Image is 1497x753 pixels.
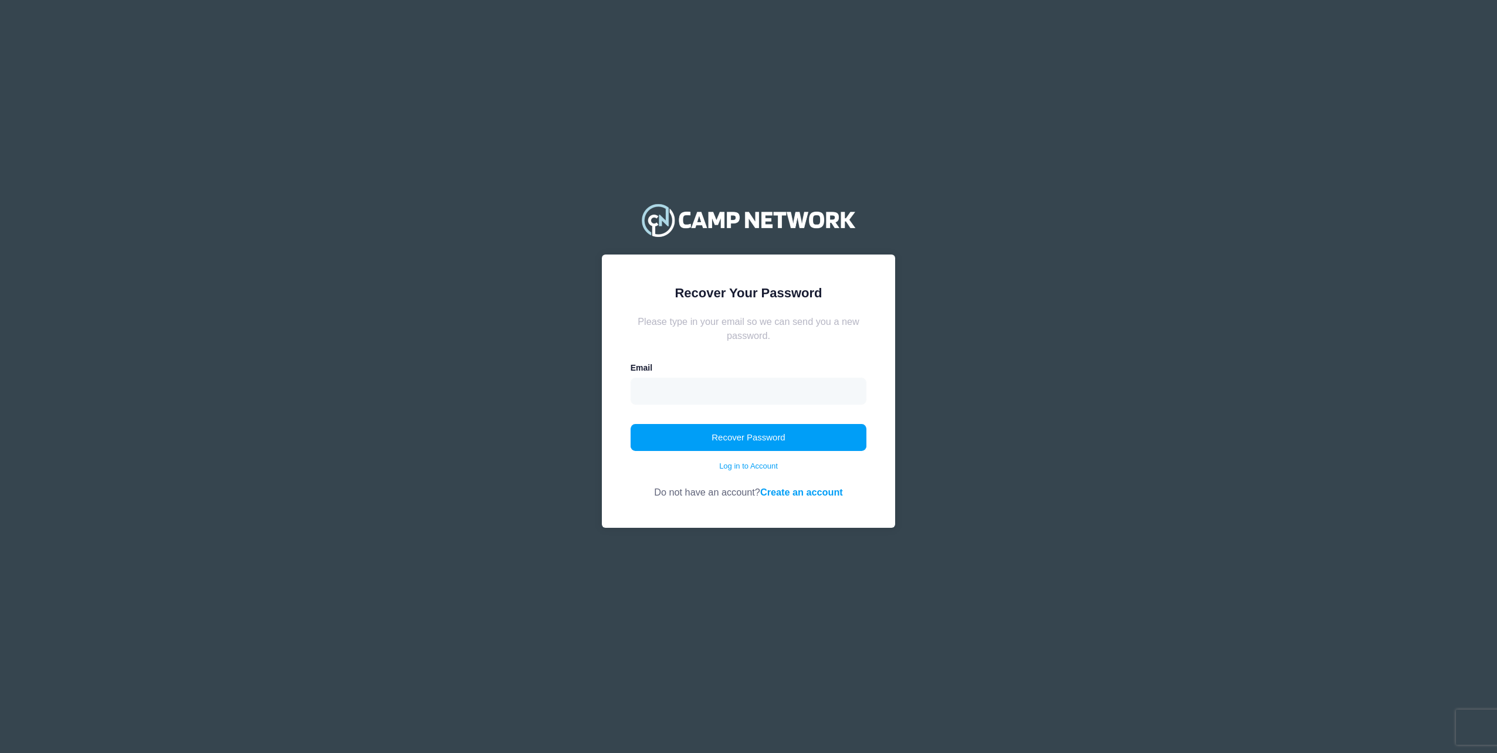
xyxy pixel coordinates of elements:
button: Recover Password [631,424,867,451]
div: Please type in your email so we can send you a new password. [631,314,867,343]
div: Recover Your Password [631,283,867,303]
label: Email [631,362,652,374]
img: Camp Network [636,196,861,243]
a: Create an account [760,487,843,497]
div: Do not have an account? [631,472,867,499]
a: Log in to Account [719,460,778,472]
